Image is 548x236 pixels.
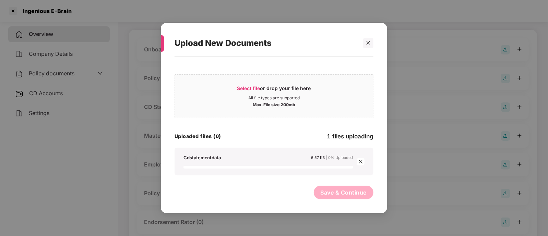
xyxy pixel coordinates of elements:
div: Cdstatementdata [183,154,221,161]
span: | 0% Uploaded [326,155,353,160]
div: All file types are supported [248,95,300,101]
span: Select fileor drop your file hereAll file types are supportedMax. File size 200mb [175,80,373,113]
h4: Uploaded files (0) [175,133,221,140]
span: 6.57 KB [311,155,325,160]
div: Upload New Documents [175,30,357,57]
button: Save & Continue [314,186,374,199]
div: or drop your file here [237,85,311,95]
div: 1 files uploading [327,132,373,141]
div: Max. File size 200mb [253,101,295,108]
span: close [366,40,371,45]
span: close [357,158,365,165]
span: Select file [237,85,260,91]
